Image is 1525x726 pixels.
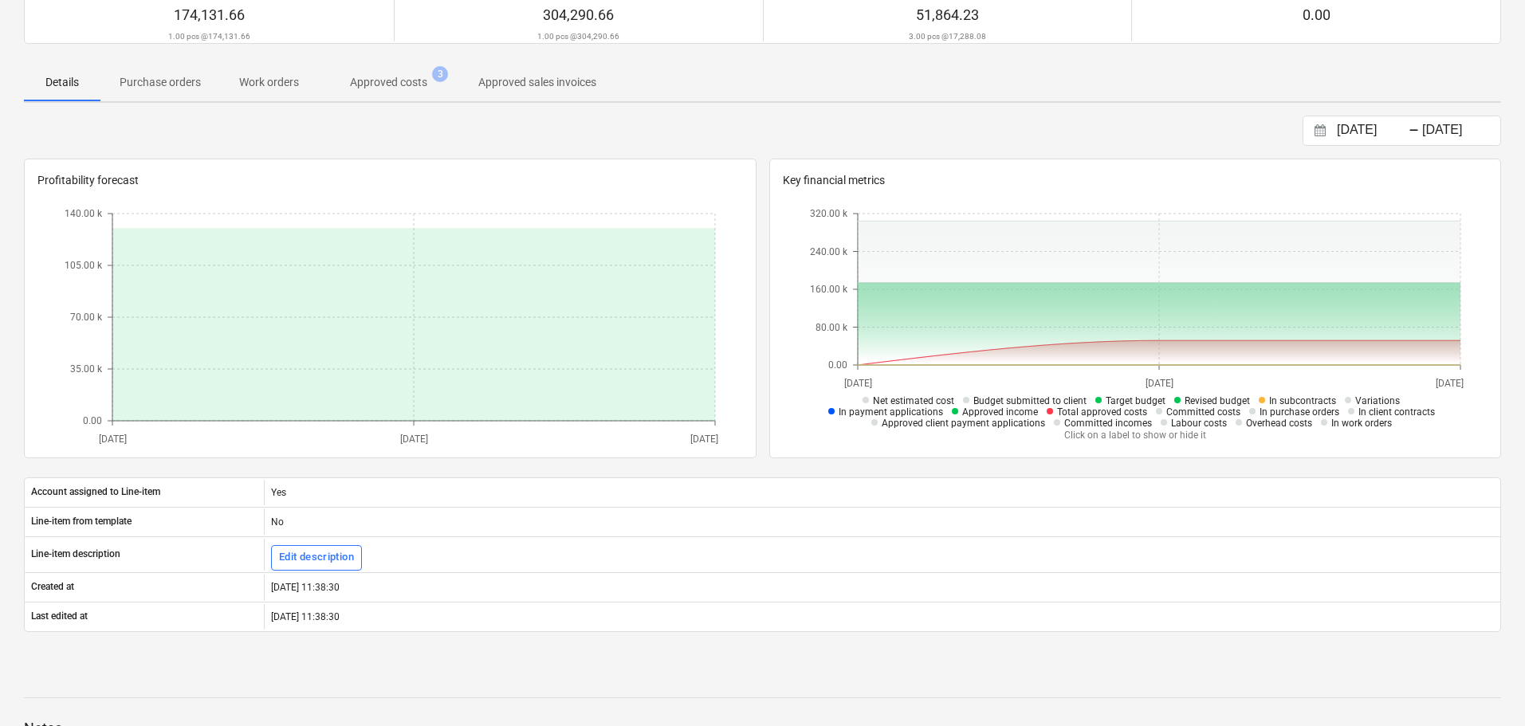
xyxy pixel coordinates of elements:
[31,580,74,594] p: Created at
[1057,406,1147,418] span: Total approved costs
[168,31,250,41] p: 1.00 pcs @ 174,131.66
[691,433,719,444] tspan: [DATE]
[1409,126,1419,135] div: -
[810,245,848,257] tspan: 240.00 k
[264,604,1500,630] div: [DATE] 11:38:30
[909,31,986,41] p: 3.00 pcs @ 17,288.08
[43,74,81,91] p: Details
[31,610,88,623] p: Last edited at
[70,363,103,375] tspan: 35.00 k
[1260,406,1339,418] span: In purchase orders
[264,480,1500,505] div: Yes
[31,547,120,561] p: Line-item description
[810,284,848,295] tspan: 160.00 k
[31,485,160,499] p: Account assigned to Line-item
[99,433,127,444] tspan: [DATE]
[1171,418,1227,429] span: Labour costs
[1145,377,1173,388] tspan: [DATE]
[973,395,1087,406] span: Budget submitted to client
[1358,406,1435,418] span: In client contracts
[120,74,201,91] p: Purchase orders
[1355,395,1400,406] span: Variations
[1064,418,1152,429] span: Committed incomes
[271,545,362,571] button: Edit description
[839,406,943,418] span: In payment applications
[37,172,743,189] p: Profitability forecast
[916,6,979,23] span: 51,864.23
[264,509,1500,535] div: No
[350,74,427,91] p: Approved costs
[1106,395,1165,406] span: Target budget
[873,395,954,406] span: Net estimated cost
[70,312,103,323] tspan: 70.00 k
[1269,395,1336,406] span: In subcontracts
[432,66,448,82] span: 3
[1419,120,1500,142] input: End Date
[400,433,428,444] tspan: [DATE]
[65,208,103,219] tspan: 140.00 k
[816,321,848,332] tspan: 80.00 k
[810,429,1460,442] p: Click on a label to show or hide it
[1246,418,1312,429] span: Overhead costs
[1445,649,1525,726] iframe: Chat Widget
[1334,120,1415,142] input: Start Date
[810,208,848,219] tspan: 320.00 k
[83,415,102,426] tspan: 0.00
[543,6,614,23] span: 304,290.66
[174,6,245,23] span: 174,131.66
[31,515,132,528] p: Line-item from template
[1166,406,1240,418] span: Committed costs
[264,575,1500,600] div: [DATE] 11:38:30
[239,74,299,91] p: Work orders
[1331,418,1392,429] span: In work orders
[1307,122,1334,140] button: Interact with the calendar and add the check-in date for your trip.
[1185,395,1250,406] span: Revised budget
[279,548,354,567] div: Edit description
[783,172,1488,189] p: Key financial metrics
[882,418,1045,429] span: Approved client payment applications
[537,31,619,41] p: 1.00 pcs @ 304,290.66
[65,260,103,271] tspan: 105.00 k
[1303,6,1330,23] span: 0.00
[1436,377,1464,388] tspan: [DATE]
[843,377,871,388] tspan: [DATE]
[962,406,1038,418] span: Approved income
[478,74,596,91] p: Approved sales invoices
[828,359,847,371] tspan: 0.00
